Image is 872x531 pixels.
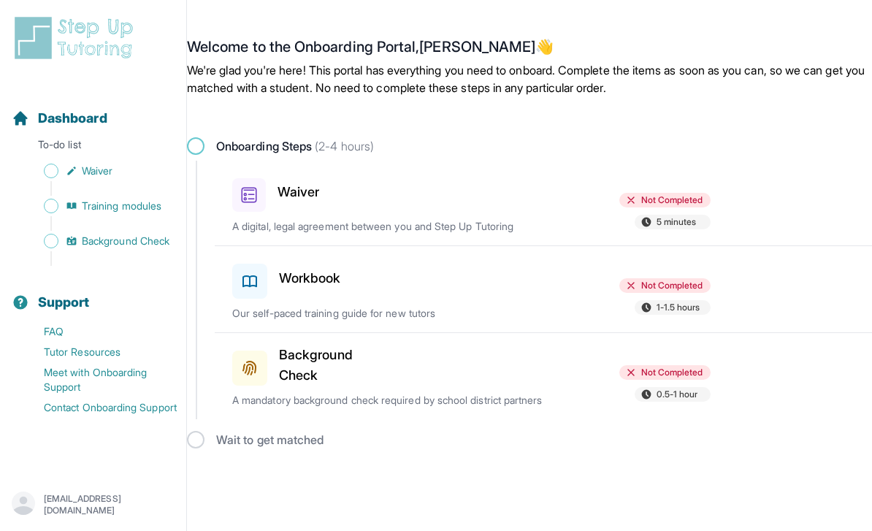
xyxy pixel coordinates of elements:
[82,164,112,178] span: Waiver
[12,342,186,362] a: Tutor Resources
[278,182,319,202] h3: Waiver
[216,137,374,155] span: Onboarding Steps
[232,219,543,234] p: A digital, legal agreement between you and Step Up Tutoring
[12,108,107,129] a: Dashboard
[38,292,90,313] span: Support
[215,333,872,419] a: Background CheckNot Completed0.5-1 hourA mandatory background check required by school district p...
[12,196,186,216] a: Training modules
[82,234,169,248] span: Background Check
[215,246,872,332] a: WorkbookNot Completed1-1.5 hoursOur self-paced training guide for new tutors
[657,302,700,313] span: 1-1.5 hours
[12,231,186,251] a: Background Check
[44,493,175,516] p: [EMAIL_ADDRESS][DOMAIN_NAME]
[187,38,872,61] h2: Welcome to the Onboarding Portal, [PERSON_NAME] 👋
[6,137,180,158] p: To-do list
[82,199,161,213] span: Training modules
[279,268,341,289] h3: Workbook
[12,397,186,418] a: Contact Onboarding Support
[12,492,175,518] button: [EMAIL_ADDRESS][DOMAIN_NAME]
[279,345,387,386] h3: Background Check
[657,389,698,400] span: 0.5-1 hour
[641,194,703,206] span: Not Completed
[12,321,186,342] a: FAQ
[12,15,142,61] img: logo
[657,216,697,228] span: 5 minutes
[232,393,543,408] p: A mandatory background check required by school district partners
[6,269,180,318] button: Support
[641,280,703,291] span: Not Completed
[312,139,374,153] span: (2-4 hours)
[38,108,107,129] span: Dashboard
[12,362,186,397] a: Meet with Onboarding Support
[215,161,872,245] a: WaiverNot Completed5 minutesA digital, legal agreement between you and Step Up Tutoring
[641,367,703,378] span: Not Completed
[6,85,180,134] button: Dashboard
[232,306,543,321] p: Our self-paced training guide for new tutors
[12,161,186,181] a: Waiver
[187,61,872,96] p: We're glad you're here! This portal has everything you need to onboard. Complete the items as soo...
